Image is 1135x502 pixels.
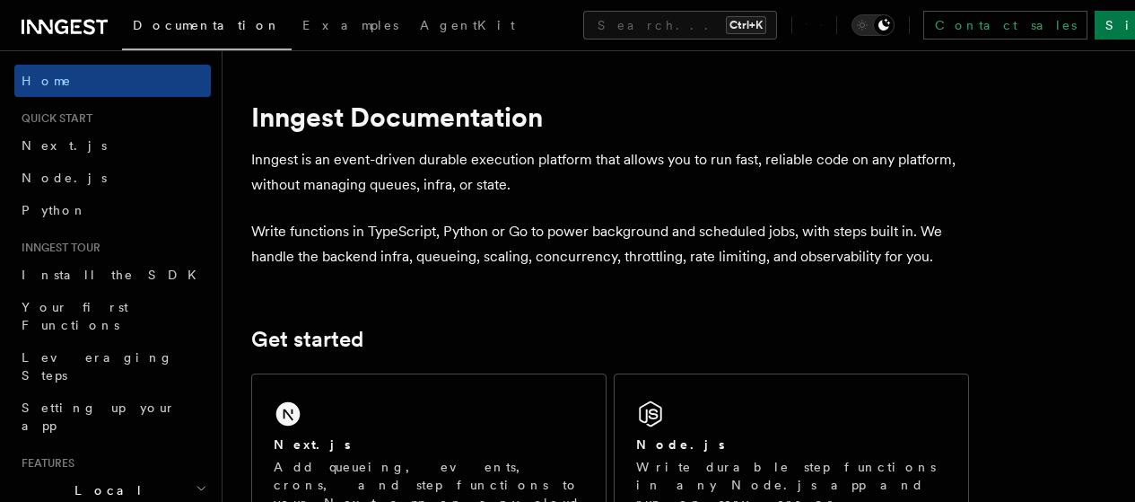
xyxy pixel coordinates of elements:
p: Write functions in TypeScript, Python or Go to power background and scheduled jobs, with steps bu... [251,219,969,269]
a: Leveraging Steps [14,341,211,392]
span: Node.js [22,171,107,185]
span: Features [14,456,74,471]
button: Toggle dark mode [851,14,895,36]
span: Inngest tour [14,241,100,255]
kbd: Ctrl+K [726,16,766,34]
h2: Node.js [636,436,725,454]
a: Setting up your app [14,392,211,442]
span: Python [22,203,87,217]
a: Next.js [14,129,211,162]
p: Inngest is an event-driven durable execution platform that allows you to run fast, reliable code ... [251,147,969,198]
span: Your first Functions [22,300,128,332]
span: Next.js [22,138,107,153]
a: Your first Functions [14,291,211,341]
h1: Inngest Documentation [251,101,969,133]
span: AgentKit [420,18,515,32]
a: Documentation [122,5,292,50]
h2: Next.js [274,436,351,454]
a: Examples [292,5,409,48]
a: Python [14,194,211,226]
span: Quick start [14,111,92,126]
a: Install the SDK [14,259,211,291]
a: Contact sales [923,11,1087,40]
span: Documentation [133,18,281,32]
button: Search...Ctrl+K [583,11,777,40]
a: Node.js [14,162,211,194]
span: Setting up your app [22,401,176,433]
a: AgentKit [409,5,526,48]
span: Leveraging Steps [22,350,173,383]
span: Home [22,72,72,90]
a: Home [14,65,211,97]
span: Examples [302,18,398,32]
a: Get started [251,327,363,352]
span: Install the SDK [22,268,207,282]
